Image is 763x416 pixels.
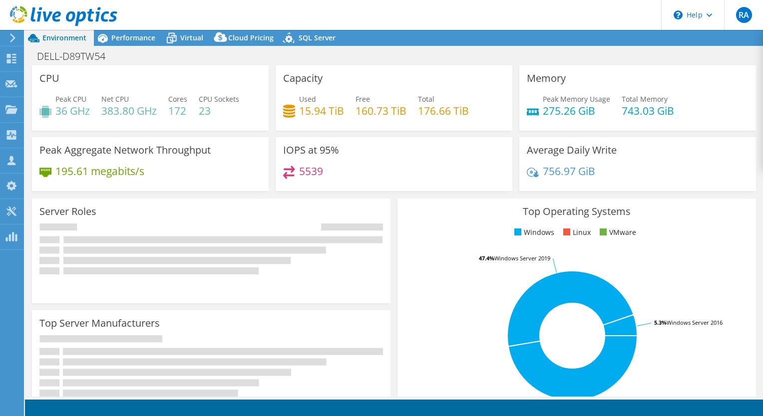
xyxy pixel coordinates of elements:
[479,254,494,262] tspan: 47.4%
[543,166,595,177] h4: 756.97 GiB
[168,94,187,104] span: Cores
[736,7,752,23] span: RA
[494,254,550,262] tspan: Windows Server 2019
[356,105,406,116] h4: 160.73 TiB
[39,318,160,329] h3: Top Server Manufacturers
[283,73,323,84] h3: Capacity
[55,166,144,177] h4: 195.61 megabits/s
[55,105,90,116] h4: 36 GHz
[543,94,610,104] span: Peak Memory Usage
[512,227,554,238] li: Windows
[199,105,239,116] h4: 23
[622,94,668,104] span: Total Memory
[543,105,610,116] h4: 275.26 GiB
[299,166,323,177] h4: 5539
[39,206,96,217] h3: Server Roles
[527,145,617,156] h3: Average Daily Write
[654,319,667,326] tspan: 5.3%
[168,105,187,116] h4: 172
[418,94,434,104] span: Total
[39,73,59,84] h3: CPU
[32,51,121,62] h1: DELL-D89TW54
[55,94,86,104] span: Peak CPU
[180,33,203,42] span: Virtual
[667,319,723,326] tspan: Windows Server 2016
[674,10,683,19] svg: \n
[39,145,211,156] h3: Peak Aggregate Network Throughput
[199,94,239,104] span: CPU Sockets
[622,105,674,116] h4: 743.03 GiB
[527,73,566,84] h3: Memory
[418,105,469,116] h4: 176.66 TiB
[405,206,749,217] h3: Top Operating Systems
[283,145,339,156] h3: IOPS at 95%
[101,94,129,104] span: Net CPU
[101,105,157,116] h4: 383.80 GHz
[111,33,155,42] span: Performance
[356,94,370,104] span: Free
[299,94,316,104] span: Used
[42,33,86,42] span: Environment
[561,227,591,238] li: Linux
[299,105,344,116] h4: 15.94 TiB
[299,33,336,42] span: SQL Server
[228,33,274,42] span: Cloud Pricing
[597,227,636,238] li: VMware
